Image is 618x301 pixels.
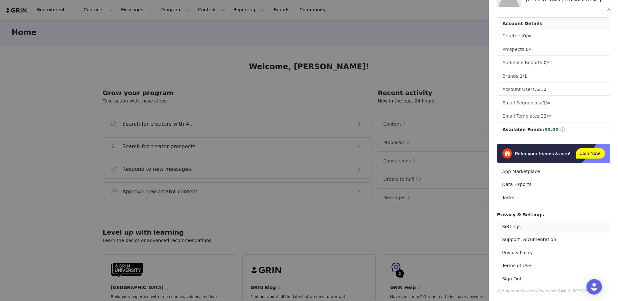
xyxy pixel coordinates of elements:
span: / [536,87,546,92]
li: Account Users: [497,83,610,96]
li: Creators: [497,30,610,42]
a: Terms of Use [497,260,610,272]
span: 10 [541,87,547,92]
span: / [523,33,531,38]
span: $0.00 [544,127,558,132]
span: -1 [548,60,553,65]
div: Open Intercom Messenger [586,279,602,295]
span: 0 [523,33,526,38]
li: Email Templates: [497,110,610,122]
span: 1 [520,73,523,79]
span: Available Funds: [502,127,544,132]
span: 1 [524,73,527,79]
a: Privacy Policy [497,247,610,259]
a: Settings [497,221,610,233]
img: Refer & Earn [497,144,610,163]
span: / [541,113,552,119]
span: 0 [542,100,545,105]
span: ∞ [528,33,531,38]
li: Prospects: [497,44,610,56]
span: Privacy & Settings [497,212,544,217]
span: ∞ [530,47,534,52]
span: 33 [541,113,547,119]
i: icon: close [606,6,612,11]
span: / [542,100,550,105]
span: 5 [536,87,539,92]
span: / [526,47,534,52]
a: Support Documentation [497,234,610,246]
span: ∞ [548,113,552,119]
span: Our normal business hours are 8AM to 5PM PST. [497,289,590,293]
a: Data Exports [497,179,610,190]
a: Tasks [497,192,610,204]
div: Account Details [497,18,610,30]
li: Email Sequences: [497,97,610,109]
a: App Marketplace [497,166,610,178]
span: 0 [544,60,547,65]
li: Audience Reports: / [497,57,610,69]
a: Sign Out [497,273,610,285]
span: / [520,73,527,79]
li: Brands: [497,70,610,83]
span: ∞ [547,100,551,105]
span: 0 [526,47,529,52]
